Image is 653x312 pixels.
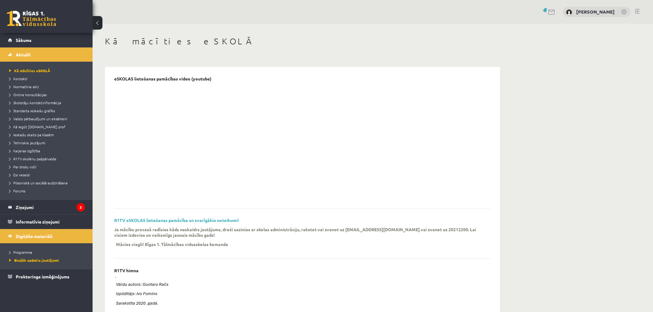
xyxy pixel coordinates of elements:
a: Biežāk uzdotie jautājumi [9,257,86,263]
span: Forums [9,188,25,193]
span: Standarta ieskaišu grafiks [9,108,55,113]
span: Aktuāli [16,52,31,57]
p: R1TV himna [114,268,139,273]
a: Tehniskie jautājumi [9,140,86,146]
a: Kā mācīties eSKOLĀ [9,68,86,73]
img: Maija Petruse [566,9,572,15]
span: Biežāk uzdotie jautājumi [9,258,59,263]
a: Aktuāli [8,47,85,62]
a: Kā iegūt [DOMAIN_NAME] prof [9,124,86,129]
a: Rīgas 1. Tālmācības vidusskola [7,11,56,26]
span: Karjeras izglītība [9,148,40,153]
legend: Informatīvie ziņojumi [16,215,85,229]
span: Par drošu vidi! [9,164,36,169]
span: Kā iegūt [DOMAIN_NAME] prof [9,124,65,129]
span: R1TV skolēnu pašpārvalde [9,156,56,161]
a: Valsts pārbaudījumi un eksāmeni [9,116,86,121]
p: eSKOLAS lietošanas pamācības video (youtube) [114,76,211,81]
span: Sākums [16,37,31,43]
span: Digitālie materiāli [16,233,52,239]
a: Online konsultācijas [9,92,86,97]
span: Skolotāju kontaktinformācija [9,100,61,105]
a: Karjeras izglītība [9,148,86,154]
a: Informatīvie ziņojumi [8,215,85,229]
a: Sākums [8,33,85,47]
a: R1TV eSKOLAS lietošanas pamācība un svarīgākie noteikumi! [114,217,239,223]
a: R1TV skolēnu pašpārvalde [9,156,86,162]
span: Programma [9,250,32,255]
span: Valsts pārbaudījumi un eksāmeni [9,116,67,121]
span: Kontakti [9,76,27,81]
p: Ja mācību procesā radīsies kāds neskaidrs jautājums, droši sazinies ar skolas administrāciju, rak... [114,227,481,238]
span: Ieskaišu skaits pa klasēm [9,132,54,137]
i: 3 [77,203,85,211]
span: Proktoringa izmēģinājums [16,274,69,279]
span: Online konsultācijas [9,92,47,97]
a: Ziņojumi3 [8,200,85,214]
span: Tehniskie jautājumi [9,140,45,145]
p: Mācies viegli! [116,241,144,247]
legend: Ziņojumi [16,200,85,214]
a: Standarta ieskaišu grafiks [9,108,86,113]
a: Skolotāju kontaktinformācija [9,100,86,105]
a: Pilsoniskā un sociālā audzināšana [9,180,86,186]
a: Programma [9,249,86,255]
p: Rīgas 1. Tālmācības vidusskolas komanda [145,241,228,247]
a: Forums [9,188,86,194]
span: Normatīvie akti [9,84,39,89]
span: Pilsoniskā un sociālā audzināšana [9,180,68,185]
a: Kontakti [9,76,86,81]
h1: Kā mācīties eSKOLĀ [105,36,500,47]
a: [PERSON_NAME] [576,9,615,15]
span: Esi vesels! [9,172,30,177]
a: Par drošu vidi! [9,164,86,170]
a: Esi vesels! [9,172,86,178]
a: Ieskaišu skaits pa klasēm [9,132,86,138]
span: Kā mācīties eSKOLĀ [9,68,50,73]
a: Normatīvie akti [9,84,86,89]
a: Digitālie materiāli [8,229,85,243]
a: Proktoringa izmēģinājums [8,269,85,284]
